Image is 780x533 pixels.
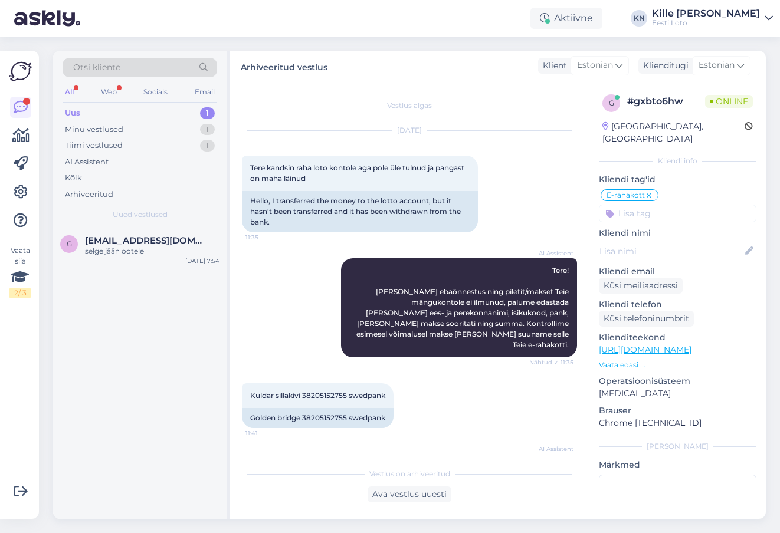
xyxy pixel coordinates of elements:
div: Vestlus algas [242,100,577,111]
span: Nähtud ✓ 11:35 [529,358,573,367]
div: Vaata siia [9,245,31,298]
div: Küsi telefoninumbrit [599,311,694,327]
span: getter.sade@mail.ee [85,235,208,246]
img: Askly Logo [9,60,32,83]
div: Web [99,84,119,100]
p: Märkmed [599,459,756,471]
div: 1 [200,140,215,152]
span: Kuldar sillakivi 38205152755 swedpank [250,391,385,400]
div: [GEOGRAPHIC_DATA], [GEOGRAPHIC_DATA] [602,120,745,145]
div: All [63,84,76,100]
div: Kliendi info [599,156,756,166]
div: Klient [538,60,567,72]
div: [DATE] [242,125,577,136]
div: Küsi meiliaadressi [599,278,683,294]
div: Klienditugi [638,60,689,72]
div: Kõik [65,172,82,184]
label: Arhiveeritud vestlus [241,58,327,74]
div: [PERSON_NAME] [599,441,756,452]
div: 1 [200,107,215,119]
div: Golden bridge 38205152755 swedpank [242,408,394,428]
div: Arhiveeritud [65,189,113,200]
input: Lisa tag [599,205,756,222]
div: Email [192,84,217,100]
span: Online [705,95,753,108]
p: Chrome [TECHNICAL_ID] [599,417,756,429]
p: Vaata edasi ... [599,360,756,370]
p: Operatsioonisüsteem [599,375,756,387]
span: Otsi kliente [73,61,120,74]
span: Estonian [577,59,613,72]
div: 1 [200,124,215,136]
span: Uued vestlused [113,209,168,220]
span: 11:35 [245,233,290,242]
div: Ava vestlus uuesti [368,486,451,502]
p: Kliendi telefon [599,298,756,311]
div: 2 / 3 [9,288,31,298]
a: Kille [PERSON_NAME]Eesti Loto [652,9,773,28]
div: Aktiivne [530,8,602,29]
div: [DATE] 7:54 [185,256,219,265]
span: Vestlus on arhiveeritud [369,469,450,479]
p: [MEDICAL_DATA] [599,387,756,400]
a: [URL][DOMAIN_NAME] [599,344,691,355]
span: E-rahakott [607,192,645,199]
div: Eesti Loto [652,18,760,28]
div: # gxbto6hw [627,94,705,108]
span: 11:41 [245,429,290,437]
div: selge jään ootele [85,246,219,256]
span: g [609,98,614,107]
div: Hello, I transferred the money to the lotto account, but it hasn't been transferred and it has be... [242,191,478,232]
div: Kille [PERSON_NAME] [652,9,760,18]
span: AI Assistent [529,445,573,453]
div: Minu vestlused [65,124,123,136]
input: Lisa nimi [599,245,743,258]
span: g [67,239,72,248]
div: AI Assistent [65,156,109,168]
span: Tere kandsin raha loto kontole aga pole üle tulnud ja pangast on maha läinud [250,163,466,183]
div: KN [631,10,647,27]
div: Socials [141,84,170,100]
p: Klienditeekond [599,331,756,344]
p: Kliendi tag'id [599,173,756,186]
p: Kliendi email [599,265,756,278]
div: Tiimi vestlused [65,140,123,152]
div: Uus [65,107,80,119]
p: Kliendi nimi [599,227,756,239]
span: Estonian [699,59,735,72]
p: Brauser [599,404,756,417]
span: AI Assistent [529,249,573,258]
